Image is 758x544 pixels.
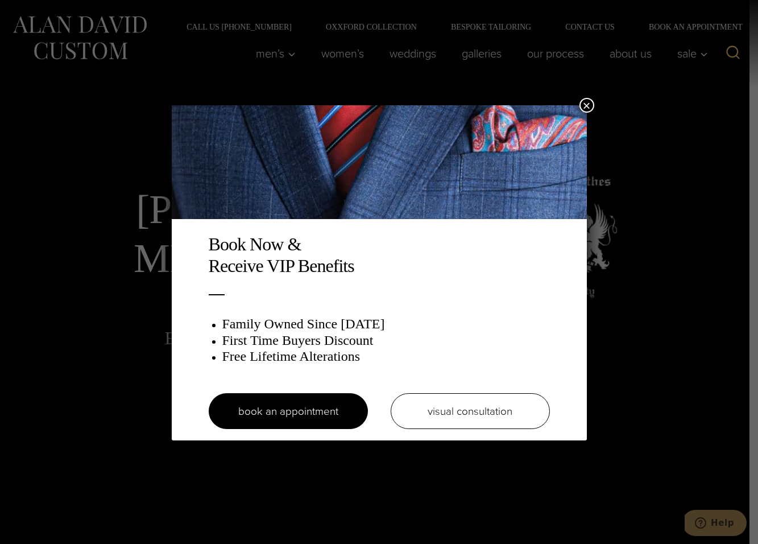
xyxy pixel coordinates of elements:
[391,393,550,429] a: visual consultation
[222,332,550,349] h3: First Time Buyers Discount
[222,316,550,332] h3: Family Owned Since [DATE]
[26,8,49,18] span: Help
[209,393,368,429] a: book an appointment
[222,348,550,365] h3: Free Lifetime Alterations
[579,98,594,113] button: Close
[209,233,550,277] h2: Book Now & Receive VIP Benefits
